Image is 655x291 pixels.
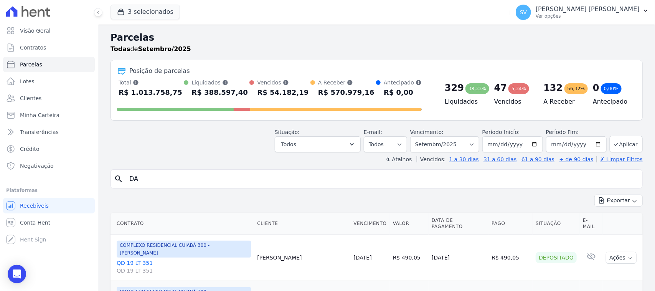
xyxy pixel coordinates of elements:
[494,97,531,106] h4: Vencidos
[111,45,191,54] p: de
[353,255,371,261] a: [DATE]
[119,86,182,99] div: R$ 1.013.758,75
[138,45,191,53] strong: Setembro/2025
[536,13,640,19] p: Ver opções
[3,40,95,55] a: Contratos
[384,79,422,86] div: Antecipado
[6,186,92,195] div: Plataformas
[117,259,251,274] a: QD 19 LT 351QD 19 LT 351
[254,235,350,281] td: [PERSON_NAME]
[597,156,643,162] a: ✗ Limpar Filtros
[488,235,533,281] td: R$ 490,05
[318,86,375,99] div: R$ 570.979,16
[350,213,389,235] th: Vencimento
[520,10,527,15] span: SV
[281,140,296,149] span: Todos
[275,136,361,152] button: Todos
[593,97,630,106] h4: Antecipado
[3,124,95,140] a: Transferências
[488,213,533,235] th: Pago
[3,141,95,157] a: Crédito
[564,83,588,94] div: 56,32%
[390,213,429,235] th: Valor
[3,215,95,230] a: Conta Hent
[482,129,520,135] label: Período Inicío:
[114,174,123,184] i: search
[119,79,182,86] div: Total
[559,156,594,162] a: + de 90 dias
[3,91,95,106] a: Clientes
[20,78,35,85] span: Lotes
[20,44,46,51] span: Contratos
[20,128,59,136] span: Transferências
[20,219,50,227] span: Conta Hent
[544,97,581,106] h4: A Receber
[417,156,446,162] label: Vencidos:
[465,83,489,94] div: 38,33%
[254,213,350,235] th: Cliente
[8,265,26,283] div: Open Intercom Messenger
[275,129,300,135] label: Situação:
[117,267,251,274] span: QD 19 LT 351
[445,97,482,106] h4: Liquidados
[3,107,95,123] a: Minha Carteira
[445,82,464,94] div: 329
[601,83,622,94] div: 0,00%
[3,158,95,174] a: Negativação
[386,156,412,162] label: ↯ Atalhos
[257,79,309,86] div: Vencidos
[20,202,49,210] span: Recebíveis
[533,213,580,235] th: Situação
[580,213,603,235] th: E-mail
[3,198,95,213] a: Recebíveis
[536,5,640,13] p: [PERSON_NAME] [PERSON_NAME]
[483,156,516,162] a: 31 a 60 dias
[20,94,41,102] span: Clientes
[429,213,488,235] th: Data de Pagamento
[111,45,130,53] strong: Todas
[20,145,40,153] span: Crédito
[594,195,643,207] button: Exportar
[494,82,507,94] div: 47
[521,156,554,162] a: 61 a 90 dias
[429,235,488,281] td: [DATE]
[3,57,95,72] a: Parcelas
[3,74,95,89] a: Lotes
[257,86,309,99] div: R$ 54.182,19
[20,111,59,119] span: Minha Carteira
[111,31,643,45] h2: Parcelas
[129,66,190,76] div: Posição de parcelas
[546,128,607,136] label: Período Fim:
[508,83,529,94] div: 5,34%
[3,23,95,38] a: Visão Geral
[606,252,637,264] button: Ações
[593,82,599,94] div: 0
[191,86,248,99] div: R$ 388.597,40
[410,129,444,135] label: Vencimento:
[117,241,251,258] span: COMPLEXO RESIDENCIAL CUIABÁ 300 - [PERSON_NAME]
[364,129,383,135] label: E-mail:
[390,235,429,281] td: R$ 490,05
[544,82,563,94] div: 132
[510,2,655,23] button: SV [PERSON_NAME] [PERSON_NAME] Ver opções
[449,156,479,162] a: 1 a 30 dias
[125,171,639,187] input: Buscar por nome do lote ou do cliente
[20,162,54,170] span: Negativação
[111,5,180,19] button: 3 selecionados
[384,86,422,99] div: R$ 0,00
[610,136,643,152] button: Aplicar
[20,61,42,68] span: Parcelas
[20,27,51,35] span: Visão Geral
[536,252,577,263] div: Depositado
[318,79,375,86] div: A Receber
[191,79,248,86] div: Liquidados
[111,213,254,235] th: Contrato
